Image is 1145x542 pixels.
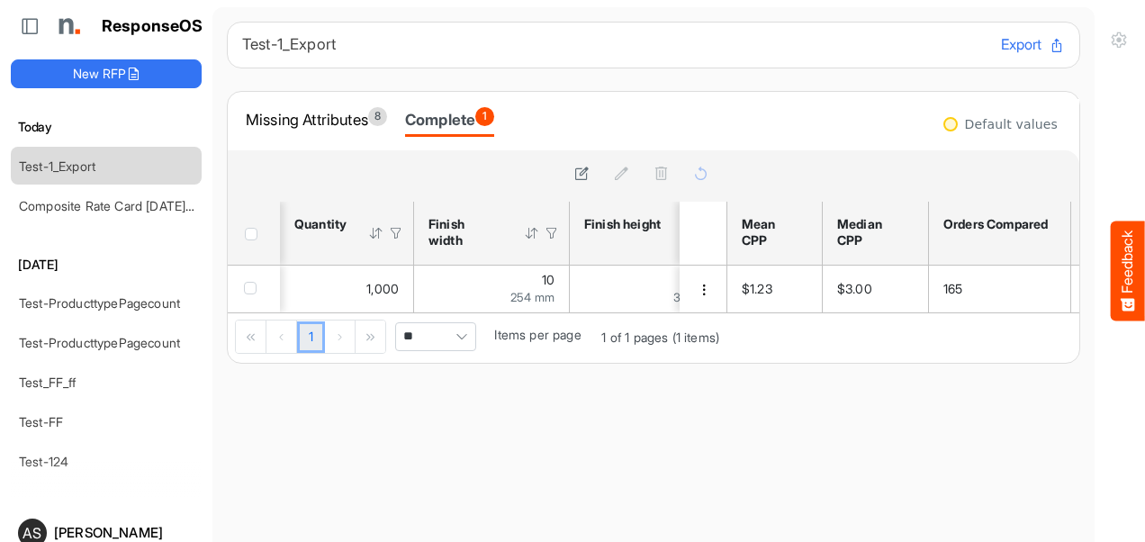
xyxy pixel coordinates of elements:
[228,202,280,265] th: Header checkbox
[428,216,500,248] div: Finish width
[742,281,772,296] span: $1.23
[50,8,86,44] img: Northell
[570,266,731,312] td: 15 is template cell Column Header httpsnorthellcomontologiesmapping-rulesmeasurementhasfinishsize...
[943,281,962,296] span: 165
[266,321,297,353] div: Go to previous page
[510,290,554,304] span: 254 mm
[297,321,325,354] a: Page 1 of 1 Pages
[356,321,385,353] div: Go to last page
[544,225,560,241] div: Filter Icon
[325,321,356,353] div: Go to next page
[672,330,719,345] span: (1 items)
[694,281,714,299] button: dropdownbutton
[19,375,77,390] a: Test_FF_ff
[837,281,872,296] span: $3.00
[943,216,1050,232] div: Orders Compared
[11,117,202,137] h6: Today
[414,266,570,312] td: 10 is template cell Column Header httpsnorthellcomontologiesmapping-rulesmeasurementhasfinishsize...
[368,107,387,126] span: 8
[54,526,194,539] div: [PERSON_NAME]
[236,321,266,353] div: Go to first page
[19,295,180,311] a: Test-ProducttypePagecount
[19,414,63,429] a: Test-FF
[19,335,180,350] a: Test-ProducttypePagecount
[673,290,716,304] span: 381 mm
[11,59,202,88] button: New RFP
[246,107,387,132] div: Missing Attributes
[823,266,929,312] td: $3.00 is template cell Column Header median-cpp
[19,198,252,213] a: Composite Rate Card [DATE]_smaller (4)
[388,225,404,241] div: Filter Icon
[23,526,41,540] span: AS
[1001,33,1065,57] button: Export
[475,107,494,126] span: 1
[965,118,1058,131] div: Default values
[601,330,668,345] span: 1 of 1 pages
[929,266,1071,312] td: 165 is template cell Column Header orders-compared
[242,37,987,52] h6: Test-1_Export
[680,266,730,312] td: 1897fb3f-3b79-47d4-9e9e-44cec360b733 is template cell Column Header
[280,266,414,312] td: 1000 is template cell Column Header httpsnorthellcomontologiesmapping-rulesorderhasquantity
[102,17,203,36] h1: ResponseOS
[405,107,494,132] div: Complete
[395,322,476,351] span: Pagerdropdown
[11,255,202,275] h6: [DATE]
[494,327,581,342] span: Items per page
[228,266,280,312] td: checkbox
[19,158,95,174] a: Test-1_Export
[584,216,662,232] div: Finish height
[727,266,823,312] td: $1.23 is template cell Column Header mean-cpp
[542,272,554,287] span: 10
[366,281,399,296] span: 1,000
[19,454,68,469] a: Test-124
[742,216,802,248] div: Mean CPP
[1111,221,1145,321] button: Feedback
[228,313,726,363] div: Pager Container
[837,216,908,248] div: Median CPP
[294,216,345,232] div: Quantity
